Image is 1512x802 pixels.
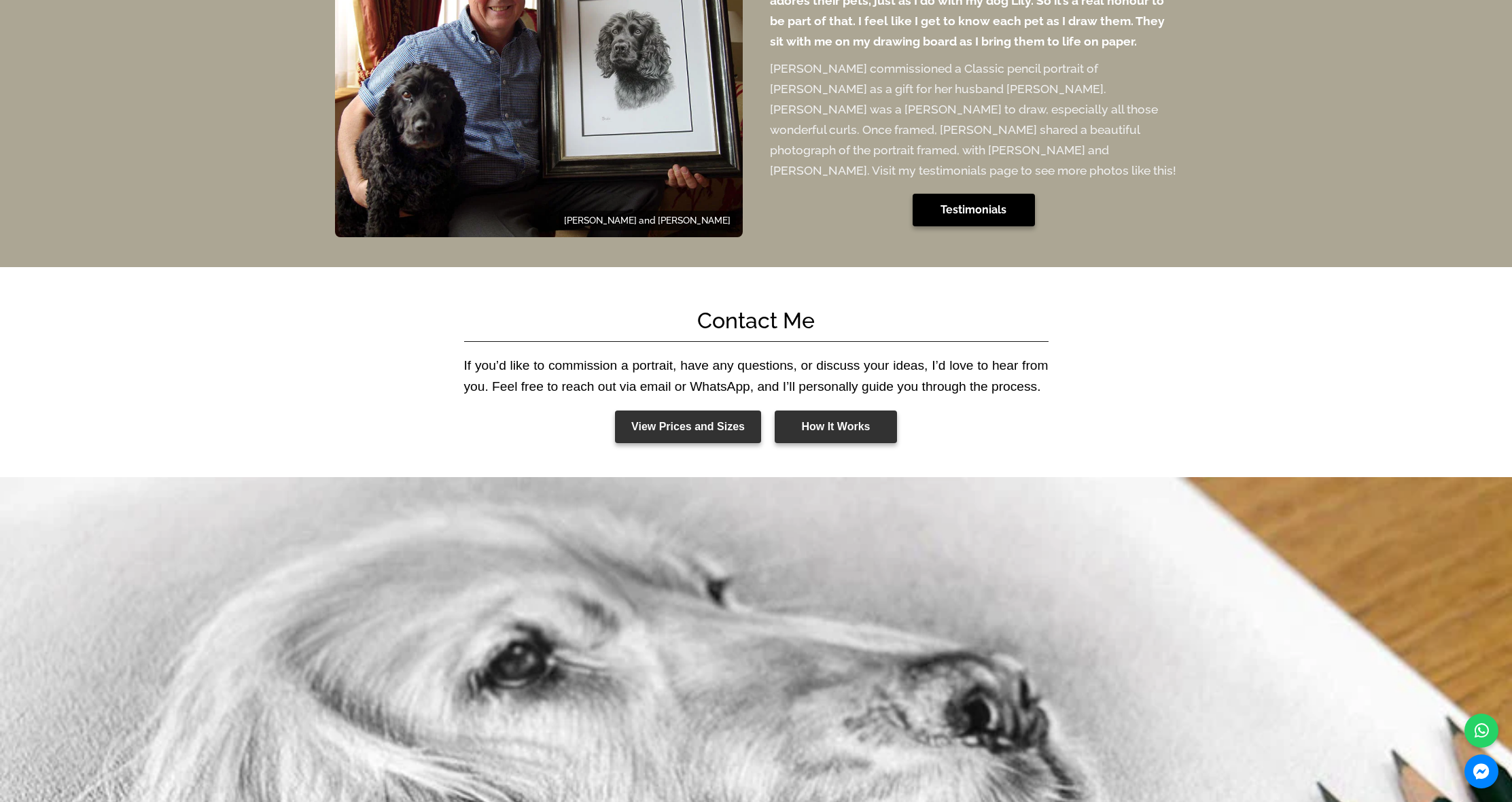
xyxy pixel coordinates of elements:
p: [PERSON_NAME] commissioned a Classic pencil portrait of [PERSON_NAME] as a gift for her husband [... [770,58,1178,180]
p: If you’d like to commission a portrait, have any questions, or discuss your ideas, I’d love to he... [464,355,1049,397]
a: Happy client Dave with his dog Brodie and their framed pencil portrait of Brodie. [335,67,743,79]
h2: Contact Me [464,308,1049,341]
a: Messenger [1464,754,1498,788]
a: Testimonials [913,194,1035,226]
a: WhatsApp [1464,714,1498,748]
a: How It Works [775,411,897,443]
a: View Prices and Sizes [615,411,761,443]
